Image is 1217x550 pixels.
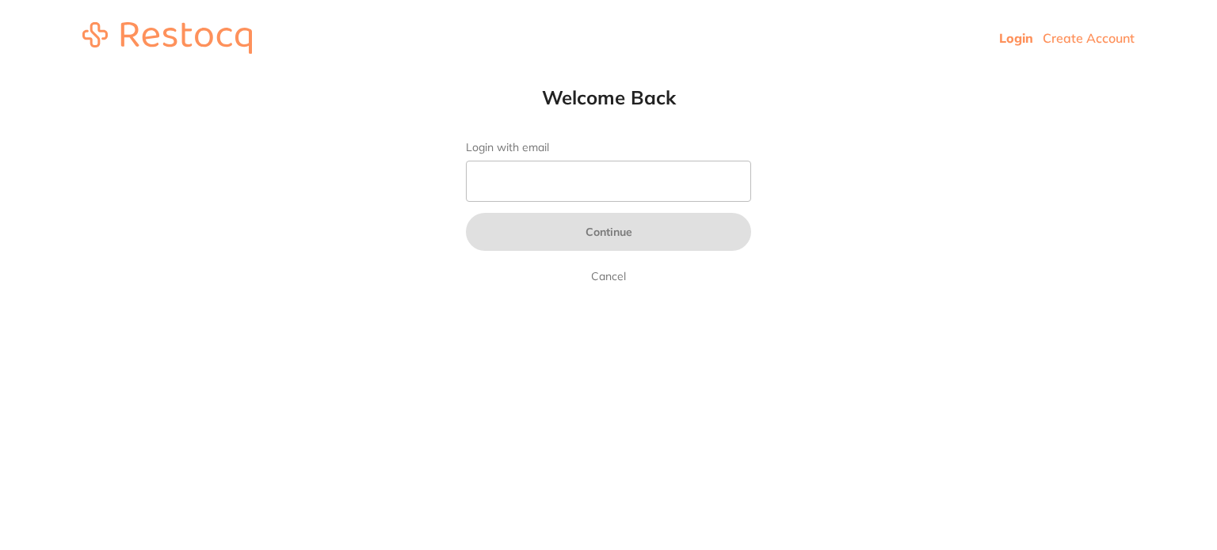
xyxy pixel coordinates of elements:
img: restocq_logo.svg [82,22,252,54]
a: Cancel [588,267,629,286]
a: Login [999,30,1033,46]
label: Login with email [466,141,751,154]
button: Continue [466,213,751,251]
a: Create Account [1043,30,1135,46]
h1: Welcome Back [434,85,783,109]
